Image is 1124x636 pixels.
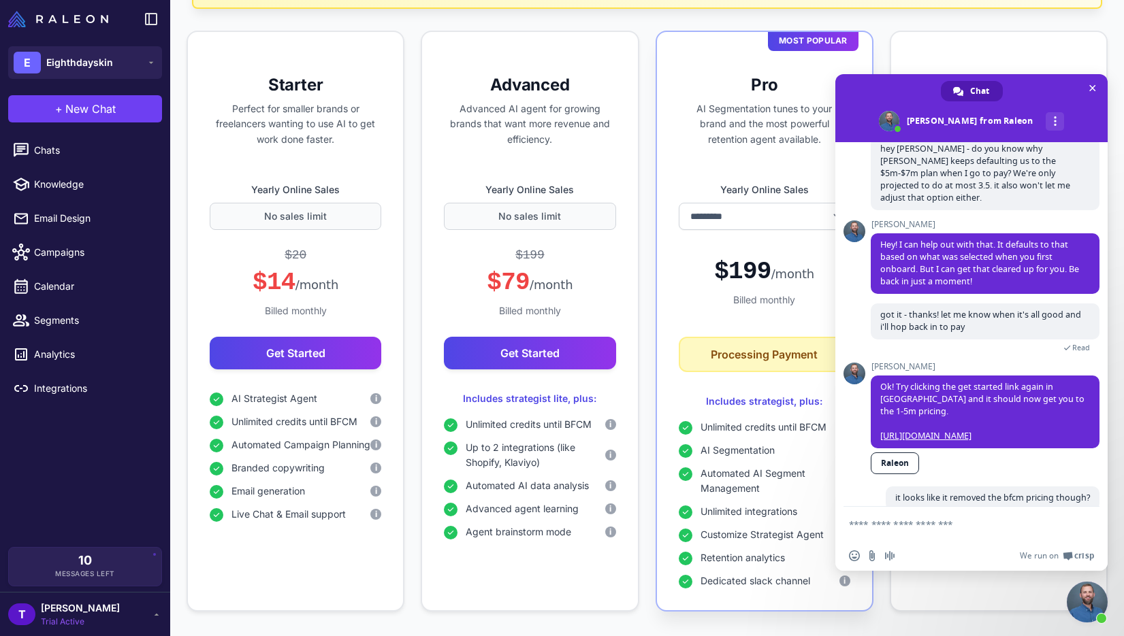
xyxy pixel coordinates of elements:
span: Eighthdayskin [46,55,113,70]
h3: Pro [679,74,850,96]
span: Audio message [884,550,895,561]
span: Automated Campaign Planning [231,437,370,452]
p: Perfect for smaller brands or freelancers wanting to use AI to get work done faster. [210,101,381,148]
span: /month [771,267,814,281]
a: Raleon [871,452,919,474]
div: Billed monthly [210,303,381,318]
span: [PERSON_NAME] [871,220,1099,229]
span: Segments [34,313,154,328]
a: Chats [5,136,165,165]
div: Billed monthly [679,292,850,307]
span: i [609,480,611,492]
span: Automated AI Segment Management [701,466,839,496]
span: Messages Left [55,569,115,579]
span: Email Design [34,211,154,226]
span: Read [1072,343,1090,352]
span: got it - thanks! let me know when it's all good and i'll hop back in to pay [880,309,1081,333]
div: E [14,52,41,73]
div: Most Popular [768,31,858,51]
a: Segments [5,306,165,335]
span: i [375,392,377,405]
a: Email Design [5,204,165,233]
span: [PERSON_NAME] [41,601,120,616]
span: Integrations [34,381,154,396]
span: i [609,503,611,515]
a: Campaigns [5,238,165,267]
h3: Advanced [444,74,615,96]
span: We run on [1020,550,1059,561]
span: i [375,416,377,428]
span: Trial Active [41,616,120,628]
div: $14 [253,267,338,298]
a: Calendar [5,272,165,301]
span: Up to 2 integrations (like Shopify, Klaviyo) [466,440,605,470]
span: Unlimited integrations [701,504,797,519]
p: AI Segmentation tunes to your brand and the most powerful retention agent available. [679,101,850,148]
a: [URL][DOMAIN_NAME] [880,430,972,441]
div: Billed monthly [444,303,615,318]
span: i [375,485,377,497]
span: Live Chat & Email support [231,507,346,522]
span: i [375,508,377,520]
span: Crisp [1074,550,1094,561]
span: Customize Strategist Agent [701,527,824,542]
button: Processing Payment [679,337,850,372]
span: Send a file [867,550,878,561]
span: /month [530,278,573,292]
div: $199 [515,246,545,265]
span: Agent brainstorm mode [466,524,571,539]
a: Raleon Logo [8,11,114,27]
div: Includes strategist, plus: [679,394,850,409]
span: Advanced agent learning [466,501,579,516]
span: New Chat [65,101,116,117]
span: Retention analytics [701,550,785,565]
button: Get Started [210,337,381,369]
span: Automated AI data analysis [466,478,589,493]
div: T [8,603,35,625]
button: EEighthdayskin [8,46,162,79]
span: Campaigns [34,245,154,260]
span: Analytics [34,347,154,362]
span: hey [PERSON_NAME] - do you know why [PERSON_NAME] keeps defaulting us to the $5m-$7m plan when I ... [880,143,1070,203]
span: /month [295,278,338,292]
span: Chats [34,143,154,158]
span: Branded copywriting [231,461,325,475]
div: Includes strategist lite, plus: [444,391,615,406]
button: +New Chat [8,95,162,122]
span: No sales limit [498,209,561,224]
label: Yearly Online Sales [444,182,615,197]
span: AI Segmentation [701,443,775,458]
span: Hey! I can help out with that. It defaults to that based on what was selected when you first onbo... [880,239,1079,287]
h3: Starter [210,74,381,96]
div: $79 [487,267,573,298]
span: Close chat [1085,81,1099,95]
span: Calendar [34,279,154,294]
span: Unlimited credits until BFCM [466,417,592,432]
span: Insert an emoji [849,550,860,561]
span: AI Strategist Agent [231,391,317,406]
p: Advanced AI agent for growing brands that want more revenue and efficiency. [444,101,615,148]
a: We run onCrisp [1020,550,1094,561]
span: No sales limit [264,209,327,224]
a: Integrations [5,374,165,403]
textarea: Compose your message... [849,518,1064,531]
a: Knowledge [5,170,165,199]
div: Chat [941,81,1003,101]
button: Get Started [444,337,615,369]
span: Knowledge [34,177,154,192]
span: i [844,575,846,587]
span: 10 [78,554,92,567]
a: Analytics [5,340,165,369]
div: $199 [714,256,814,287]
span: Unlimited credits until BFCM [701,420,826,435]
span: Ok! Try clicking the get started link again in [GEOGRAPHIC_DATA] and it should now get you to the... [880,381,1085,441]
label: Yearly Online Sales [210,182,381,197]
span: i [375,439,377,451]
div: $20 [285,246,306,265]
span: Chat [970,81,989,101]
label: Yearly Online Sales [679,182,850,197]
span: i [609,449,611,461]
img: Raleon Logo [8,11,108,27]
div: More channels [1046,112,1064,131]
span: + [55,101,63,117]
